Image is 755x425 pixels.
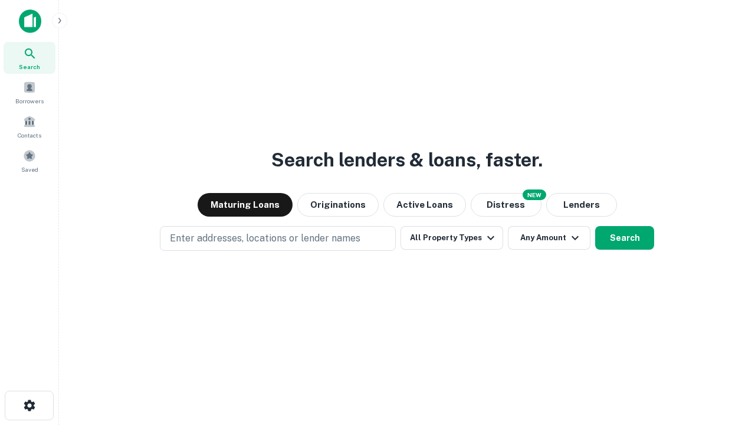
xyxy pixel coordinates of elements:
[595,226,654,250] button: Search
[297,193,379,217] button: Originations
[508,226,590,250] button: Any Amount
[4,42,55,74] a: Search
[4,110,55,142] a: Contacts
[21,165,38,174] span: Saved
[523,189,546,200] div: NEW
[198,193,293,217] button: Maturing Loans
[696,331,755,387] iframe: Chat Widget
[271,146,543,174] h3: Search lenders & loans, faster.
[401,226,503,250] button: All Property Types
[160,226,396,251] button: Enter addresses, locations or lender names
[19,62,40,71] span: Search
[15,96,44,106] span: Borrowers
[471,193,541,217] button: Search distressed loans with lien and other non-mortgage details.
[546,193,617,217] button: Lenders
[18,130,41,140] span: Contacts
[383,193,466,217] button: Active Loans
[4,145,55,176] a: Saved
[170,231,360,246] p: Enter addresses, locations or lender names
[4,76,55,108] a: Borrowers
[19,9,41,33] img: capitalize-icon.png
